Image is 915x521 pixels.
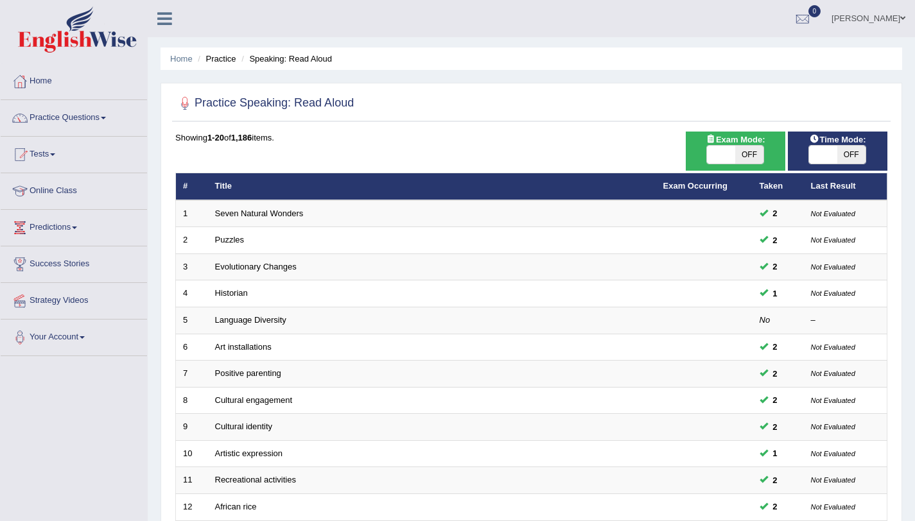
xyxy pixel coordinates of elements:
span: You can still take this question [768,447,783,460]
b: 1-20 [207,133,224,142]
a: Home [1,64,147,96]
div: – [811,314,880,327]
small: Not Evaluated [811,343,855,351]
td: 9 [176,414,208,441]
a: Tests [1,137,147,169]
small: Not Evaluated [811,289,855,297]
span: Exam Mode: [701,133,770,146]
span: You can still take this question [768,260,783,273]
span: Time Mode: [804,133,871,146]
a: Puzzles [215,235,245,244]
td: 2 [176,227,208,254]
span: OFF [837,146,866,164]
a: Your Account [1,320,147,352]
span: You can still take this question [768,207,783,220]
small: Not Evaluated [811,423,855,431]
td: 11 [176,467,208,494]
a: African rice [215,502,257,511]
span: You can still take this question [768,474,783,487]
h2: Practice Speaking: Read Aloud [175,94,354,113]
a: Historian [215,288,248,298]
span: You can still take this question [768,234,783,247]
small: Not Evaluated [811,397,855,404]
small: Not Evaluated [811,210,855,218]
span: You can still take this question [768,393,783,407]
a: Cultural identity [215,422,273,431]
td: 1 [176,200,208,227]
span: You can still take this question [768,287,783,300]
td: 12 [176,493,208,520]
td: 6 [176,334,208,361]
a: Predictions [1,210,147,242]
span: You can still take this question [768,367,783,380]
a: Home [170,54,193,64]
td: 10 [176,440,208,467]
b: 1,186 [231,133,252,142]
td: 4 [176,280,208,307]
span: You can still take this question [768,500,783,513]
a: Success Stories [1,246,147,278]
small: Not Evaluated [811,236,855,244]
small: Not Evaluated [811,476,855,484]
td: 7 [176,361,208,388]
li: Practice [195,53,236,65]
td: 3 [176,253,208,280]
a: Exam Occurring [663,181,728,191]
th: Last Result [804,173,887,200]
span: 0 [808,5,821,17]
div: Show exams occurring in exams [686,132,785,171]
div: Showing of items. [175,132,887,144]
th: # [176,173,208,200]
a: Positive parenting [215,368,281,378]
a: Recreational activities [215,475,296,484]
span: OFF [735,146,763,164]
small: Not Evaluated [811,503,855,511]
a: Practice Questions [1,100,147,132]
th: Title [208,173,656,200]
a: Online Class [1,173,147,205]
a: Seven Natural Wonders [215,209,304,218]
a: Language Diversity [215,315,286,325]
em: No [760,315,771,325]
small: Not Evaluated [811,370,855,377]
a: Artistic expression [215,448,283,458]
td: 5 [176,307,208,334]
small: Not Evaluated [811,263,855,271]
a: Cultural engagement [215,395,293,405]
th: Taken [753,173,804,200]
a: Evolutionary Changes [215,262,297,271]
span: You can still take this question [768,340,783,354]
td: 8 [176,387,208,414]
a: Art installations [215,342,272,352]
span: You can still take this question [768,420,783,434]
small: Not Evaluated [811,450,855,457]
li: Speaking: Read Aloud [238,53,332,65]
a: Strategy Videos [1,283,147,315]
